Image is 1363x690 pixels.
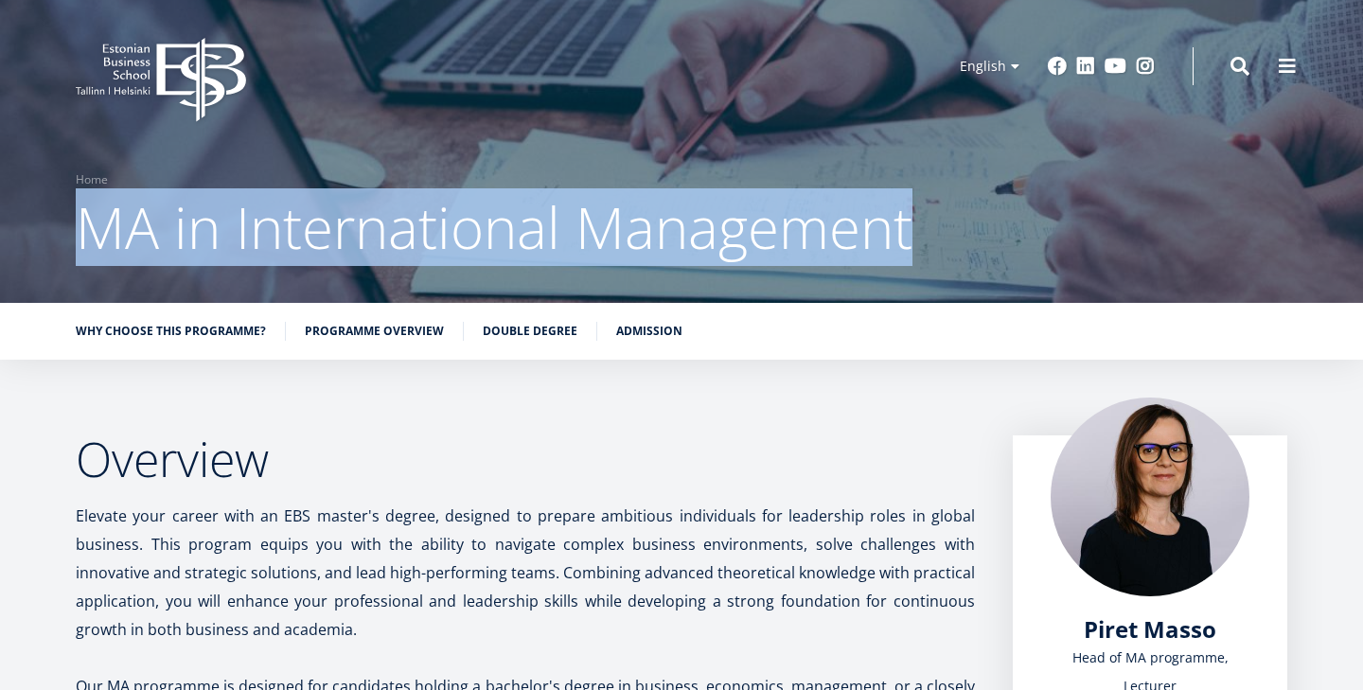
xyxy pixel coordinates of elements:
[76,170,108,189] a: Home
[76,188,912,266] span: MA in International Management
[5,264,16,275] input: MA in International Management
[1048,57,1067,76] a: Facebook
[1076,57,1095,76] a: Linkedin
[1136,57,1155,76] a: Instagram
[21,262,208,279] span: MA in International Management
[76,505,975,640] span: Elevate your career with an EBS master's degree, designed to prepare ambitious individuals for le...
[450,1,510,18] span: Last Name
[1051,398,1249,596] img: Piret Masso
[305,322,444,341] a: Programme overview
[1084,615,1216,644] a: Piret Masso
[1084,613,1216,645] span: Piret Masso
[76,322,266,341] a: Why choose this programme?
[483,322,577,341] a: Double Degree
[76,435,975,483] h2: Overview
[616,322,682,341] a: Admission
[1105,57,1126,76] a: Youtube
